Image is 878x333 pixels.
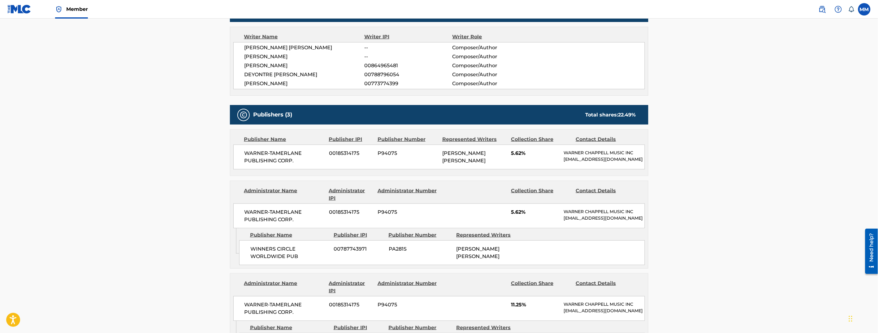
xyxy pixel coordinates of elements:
[586,111,636,119] div: Total shares:
[389,231,452,239] div: Publisher Number
[244,53,365,60] span: [PERSON_NAME]
[378,301,438,309] span: P94075
[244,136,324,143] div: Publisher Name
[329,136,373,143] div: Publisher IPI
[389,324,452,331] div: Publisher Number
[456,246,500,259] span: [PERSON_NAME] [PERSON_NAME]
[452,44,533,51] span: Composer/Author
[832,3,845,15] div: Help
[244,44,365,51] span: [PERSON_NAME] [PERSON_NAME]
[364,44,452,51] span: --
[618,112,636,118] span: 22.49 %
[816,3,828,15] a: Public Search
[378,187,438,202] div: Administrator Number
[244,33,365,41] div: Writer Name
[244,208,325,223] span: WARNER-TAMERLANE PUBLISHING CORP.
[861,226,878,276] iframe: Resource Center
[849,309,853,328] div: Drag
[364,71,452,78] span: 00788796054
[452,53,533,60] span: Composer/Author
[364,80,452,87] span: 00773774399
[334,231,384,239] div: Publisher IPI
[329,280,373,295] div: Administrator IPI
[378,208,438,216] span: P94075
[240,111,247,119] img: Publishers
[511,136,571,143] div: Collection Share
[329,301,373,309] span: 00185314175
[848,6,854,12] div: Notifications
[564,156,644,163] p: [EMAIL_ADDRESS][DOMAIN_NAME]
[66,6,88,13] span: Member
[564,215,644,221] p: [EMAIL_ADDRESS][DOMAIN_NAME]
[244,150,325,164] span: WARNER-TAMERLANE PUBLISHING CORP.
[452,80,533,87] span: Composer/Author
[7,5,31,14] img: MLC Logo
[334,324,384,331] div: Publisher IPI
[511,187,571,202] div: Collection Share
[364,33,452,41] div: Writer IPI
[564,208,644,215] p: WARNER CHAPPELL MUSIC INC
[250,324,329,331] div: Publisher Name
[250,245,329,260] span: WINNERS CIRCLE WORLDWIDE PUB
[329,208,373,216] span: 00185314175
[442,136,506,143] div: Represented Writers
[452,62,533,69] span: Composer/Author
[511,301,559,309] span: 11.25%
[244,280,324,295] div: Administrator Name
[244,187,324,202] div: Administrator Name
[364,62,452,69] span: 00864965481
[378,280,438,295] div: Administrator Number
[364,53,452,60] span: --
[452,71,533,78] span: Composer/Author
[847,303,878,333] iframe: Chat Widget
[244,80,365,87] span: [PERSON_NAME]
[250,231,329,239] div: Publisher Name
[55,6,63,13] img: Top Rightsholder
[576,136,636,143] div: Contact Details
[511,208,559,216] span: 5.62%
[452,33,533,41] div: Writer Role
[456,231,520,239] div: Represented Writers
[244,301,325,316] span: WARNER-TAMERLANE PUBLISHING CORP.
[389,245,452,253] span: PA281S
[378,150,438,157] span: P94075
[244,62,365,69] span: [PERSON_NAME]
[576,280,636,295] div: Contact Details
[334,245,384,253] span: 00787743971
[244,71,365,78] span: DEYONTRE [PERSON_NAME]
[511,150,559,157] span: 5.62%
[329,150,373,157] span: 00185314175
[564,301,644,308] p: WARNER CHAPPELL MUSIC INC
[329,187,373,202] div: Administrator IPI
[456,324,520,331] div: Represented Writers
[835,6,842,13] img: help
[858,3,871,15] div: User Menu
[564,308,644,314] p: [EMAIL_ADDRESS][DOMAIN_NAME]
[564,150,644,156] p: WARNER CHAPPELL MUSIC INC
[378,136,438,143] div: Publisher Number
[253,111,292,118] h5: Publishers (3)
[442,150,486,164] span: [PERSON_NAME] [PERSON_NAME]
[576,187,636,202] div: Contact Details
[819,6,826,13] img: search
[511,280,571,295] div: Collection Share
